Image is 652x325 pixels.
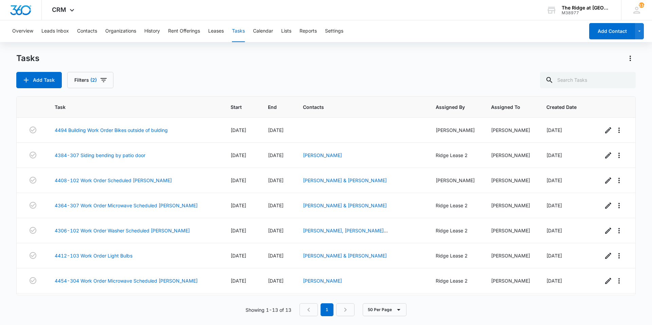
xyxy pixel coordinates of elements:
a: 4454-304 Work Order Microwave Scheduled [PERSON_NAME] [55,277,198,284]
div: [PERSON_NAME] [491,202,530,209]
span: [DATE] [546,253,562,259]
nav: Pagination [300,303,355,316]
a: 4384-307 Siding bending by patio door [55,152,145,159]
a: 4494 Building Work Order Bikes outside of bulding [55,127,168,134]
a: [PERSON_NAME] & [PERSON_NAME] [303,177,387,183]
button: Reports [300,20,317,42]
a: [PERSON_NAME] [303,152,342,158]
button: Rent Offerings [168,20,200,42]
span: Contacts [303,103,410,111]
a: 4306-102 Work Order Washer Scheduled [PERSON_NAME] [55,227,190,234]
div: notifications count [639,2,644,8]
a: 4364-307 Work Order Microwave Scheduled [PERSON_NAME] [55,202,198,209]
span: [DATE] [546,177,562,183]
a: [PERSON_NAME] & [PERSON_NAME] [303,253,387,259]
p: Showing 1-13 of 13 [246,306,291,313]
span: [DATE] [231,228,246,233]
a: [PERSON_NAME] & [PERSON_NAME] [303,203,387,208]
span: [DATE] [268,253,284,259]
span: [DATE] [268,228,284,233]
span: Assigned By [436,103,465,111]
a: 4408-102 Work Order Scheduled [PERSON_NAME] [55,177,172,184]
button: Calendar [253,20,273,42]
button: 50 Per Page [363,303,406,316]
button: Overview [12,20,33,42]
span: [DATE] [231,278,246,284]
span: [DATE] [231,152,246,158]
div: [PERSON_NAME] [491,227,530,234]
div: [PERSON_NAME] [436,127,475,134]
span: [DATE] [546,127,562,133]
span: Start [231,103,242,111]
button: Actions [625,53,636,64]
div: [PERSON_NAME] [491,152,530,159]
h1: Tasks [16,53,39,63]
button: Tasks [232,20,245,42]
span: [DATE] [231,253,246,259]
input: Search Tasks [540,72,636,88]
div: Ridge Lease 2 [436,227,475,234]
em: 1 [321,303,333,316]
button: History [144,20,160,42]
span: (2) [90,78,97,82]
span: [DATE] [268,278,284,284]
div: account id [562,11,611,15]
div: [PERSON_NAME] [491,252,530,259]
div: Ridge Lease 2 [436,277,475,284]
div: [PERSON_NAME] [491,177,530,184]
button: Add Contact [589,23,635,39]
div: Ridge Lease 2 [436,202,475,209]
span: Created Date [546,103,577,111]
span: [DATE] [231,203,246,208]
a: [PERSON_NAME], [PERSON_NAME] [PERSON_NAME] [303,228,388,241]
button: Leases [208,20,224,42]
div: account name [562,5,611,11]
span: 114 [639,2,644,8]
button: Leads Inbox [41,20,69,42]
button: Settings [325,20,343,42]
a: [PERSON_NAME] [303,278,342,284]
span: Task [55,103,204,111]
button: Organizations [105,20,136,42]
div: [PERSON_NAME] [491,127,530,134]
span: [DATE] [268,177,284,183]
div: Ridge Lease 2 [436,252,475,259]
span: [DATE] [546,228,562,233]
button: Filters(2) [67,72,113,88]
span: [DATE] [231,127,246,133]
span: [DATE] [268,203,284,208]
span: Assigned To [491,103,520,111]
span: [DATE] [231,177,246,183]
span: End [268,103,277,111]
a: 4412-103 Work Order Light Bulbs [55,252,132,259]
span: [DATE] [546,152,562,158]
button: Contacts [77,20,97,42]
div: [PERSON_NAME] [491,277,530,284]
button: Add Task [16,72,62,88]
span: [DATE] [546,203,562,208]
span: [DATE] [546,278,562,284]
div: [PERSON_NAME] [436,177,475,184]
div: Ridge Lease 2 [436,152,475,159]
span: [DATE] [268,127,284,133]
button: Lists [281,20,291,42]
span: CRM [52,6,66,13]
span: [DATE] [268,152,284,158]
